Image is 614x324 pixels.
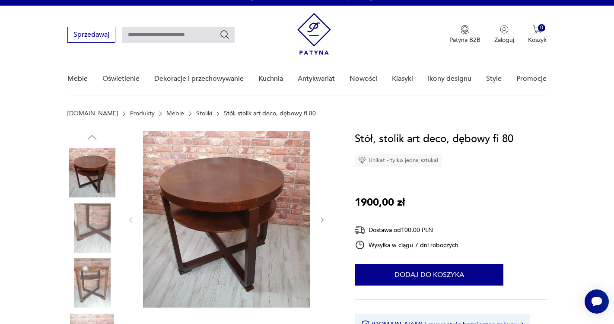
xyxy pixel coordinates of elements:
[528,25,547,44] button: 0Koszyk
[196,110,212,117] a: Stoliki
[538,24,545,32] div: 0
[461,25,469,35] img: Ikona medalu
[67,27,115,43] button: Sprzedawaj
[355,154,442,167] div: Unikat - tylko jedna sztuka!
[528,36,547,44] p: Koszyk
[220,29,230,40] button: Szukaj
[449,25,480,44] a: Ikona medaluPatyna B2B
[143,131,310,308] img: Zdjęcie produktu Stół, stolik art deco, dębowy fi 80
[355,264,503,286] button: Dodaj do koszyka
[392,62,413,95] a: Klasyki
[67,148,117,197] img: Zdjęcie produktu Stół, stolik art deco, dębowy fi 80
[224,110,316,117] p: Stół, stolik art deco, dębowy fi 80
[449,36,480,44] p: Patyna B2B
[486,62,502,95] a: Style
[67,32,115,38] a: Sprzedawaj
[297,13,331,55] img: Patyna - sklep z meblami i dekoracjami vintage
[67,258,117,308] img: Zdjęcie produktu Stół, stolik art deco, dębowy fi 80
[500,25,509,34] img: Ikonka użytkownika
[130,110,155,117] a: Produkty
[449,25,480,44] button: Patyna B2B
[533,25,541,34] img: Ikona koszyka
[67,110,118,117] a: [DOMAIN_NAME]
[516,62,547,95] a: Promocje
[350,62,377,95] a: Nowości
[585,289,609,314] iframe: Smartsupp widget button
[494,36,514,44] p: Zaloguj
[355,240,458,250] div: Wysyłka w ciągu 7 dni roboczych
[298,62,335,95] a: Antykwariat
[355,225,458,235] div: Dostawa od 100,00 PLN
[355,194,405,211] p: 1900,00 zł
[494,25,514,44] button: Zaloguj
[428,62,471,95] a: Ikony designu
[154,62,244,95] a: Dekoracje i przechowywanie
[166,110,184,117] a: Meble
[258,62,283,95] a: Kuchnia
[102,62,140,95] a: Oświetlenie
[355,225,365,235] img: Ikona dostawy
[67,203,117,253] img: Zdjęcie produktu Stół, stolik art deco, dębowy fi 80
[355,131,513,147] h1: Stół, stolik art deco, dębowy fi 80
[358,156,366,164] img: Ikona diamentu
[67,62,88,95] a: Meble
